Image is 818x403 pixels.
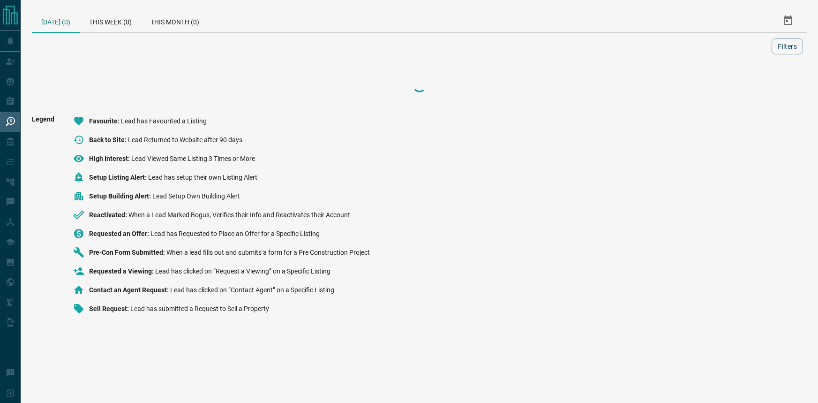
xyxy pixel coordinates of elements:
[141,9,209,32] div: This Month (0)
[131,155,255,162] span: Lead Viewed Same Listing 3 Times or More
[155,267,330,275] span: Lead has clicked on “Request a Viewing” on a Specific Listing
[89,155,131,162] span: High Interest
[80,9,141,32] div: This Week (0)
[150,230,320,237] span: Lead has Requested to Place an Offer for a Specific Listing
[152,192,240,200] span: Lead Setup Own Building Alert
[777,9,799,32] button: Select Date Range
[121,117,207,125] span: Lead has Favourited a Listing
[89,117,121,125] span: Favourite
[373,76,466,95] div: Loading
[148,174,257,181] span: Lead has setup their own Listing Alert
[89,211,128,219] span: Reactivated
[89,249,166,256] span: Pre-Con Form Submitted
[89,286,170,294] span: Contact an Agent Request
[170,286,334,294] span: Lead has clicked on “Contact Agent” on a Specific Listing
[772,38,803,54] button: Filters
[128,211,350,219] span: When a Lead Marked Bogus, Verifies their Info and Reactivates their Account
[89,174,148,181] span: Setup Listing Alert
[166,249,370,256] span: When a lead fills out and submits a form for a Pre Construction Project
[32,9,80,33] div: [DATE] (0)
[89,305,130,312] span: Sell Request
[130,305,269,312] span: Lead has submitted a Request to Sell a Property
[89,230,150,237] span: Requested an Offer
[32,115,54,322] span: Legend
[89,136,128,144] span: Back to Site
[89,192,152,200] span: Setup Building Alert
[128,136,242,144] span: Lead Returned to Website after 90 days
[89,267,155,275] span: Requested a Viewing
